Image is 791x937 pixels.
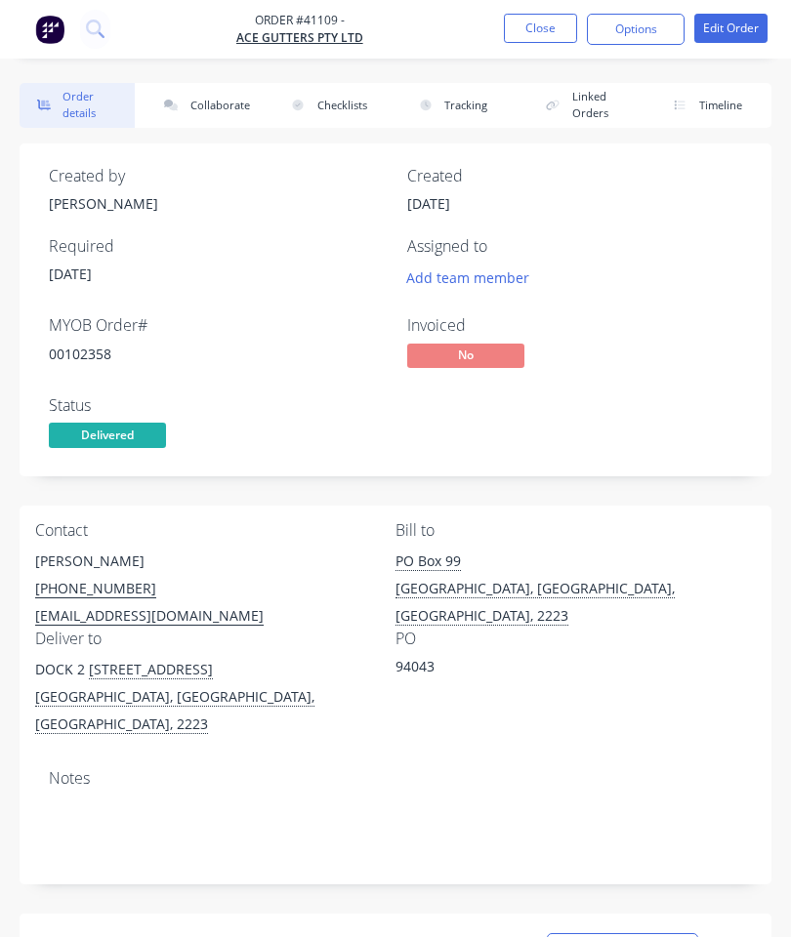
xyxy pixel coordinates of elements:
div: Created by [49,167,384,185]
div: Deliver to [35,630,395,648]
div: 94043 [395,656,640,683]
button: Options [587,14,685,45]
button: Checklists [274,83,390,128]
div: DOCK 2 [35,656,395,683]
div: DOCK 2[STREET_ADDRESS][GEOGRAPHIC_DATA], [GEOGRAPHIC_DATA], [GEOGRAPHIC_DATA], 2223 [35,656,395,738]
div: Bill to [395,521,756,540]
span: No [407,344,524,368]
div: [PERSON_NAME][PHONE_NUMBER][EMAIL_ADDRESS][DOMAIN_NAME] [35,548,395,630]
div: Invoiced [407,316,742,335]
div: MYOB Order # [49,316,384,335]
button: Edit Order [694,14,768,43]
button: Linked Orders [528,83,644,128]
div: PO Box 99[GEOGRAPHIC_DATA], [GEOGRAPHIC_DATA], [GEOGRAPHIC_DATA], 2223 [395,548,756,630]
div: Notes [49,769,742,788]
div: Required [49,237,384,256]
button: Collaborate [146,83,262,128]
span: [DATE] [407,194,450,213]
button: Add team member [407,264,540,290]
span: Order #41109 - [236,12,363,29]
div: Assigned to [407,237,742,256]
div: Status [49,396,384,415]
button: Order details [20,83,135,128]
div: Contact [35,521,395,540]
a: Ace Gutters Pty Ltd [236,29,363,47]
img: Factory [35,15,64,44]
button: Tracking [401,83,517,128]
div: [PERSON_NAME] [49,193,384,214]
button: Delivered [49,423,166,452]
div: 00102358 [49,344,384,364]
div: PO [395,630,756,648]
div: Created [407,167,742,185]
button: Timeline [656,83,771,128]
button: Close [504,14,577,43]
span: [DATE] [49,265,92,283]
button: Add team member [396,264,540,290]
span: Delivered [49,423,166,447]
div: [PERSON_NAME] [35,548,395,575]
